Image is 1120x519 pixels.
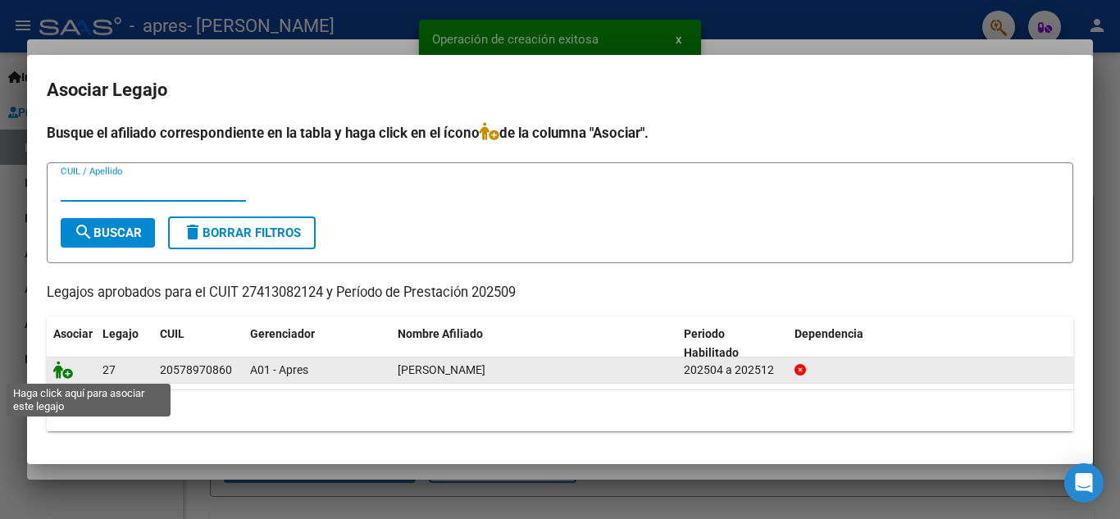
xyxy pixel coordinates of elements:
[398,327,483,340] span: Nombre Afiliado
[47,390,1073,431] div: 1 registros
[47,283,1073,303] p: Legajos aprobados para el CUIT 27413082124 y Período de Prestación 202509
[61,218,155,248] button: Buscar
[183,222,203,242] mat-icon: delete
[684,361,781,380] div: 202504 a 202512
[47,122,1073,143] h4: Busque el afiliado correspondiente en la tabla y haga click en el ícono de la columna "Asociar".
[1064,463,1104,503] div: Open Intercom Messenger
[96,316,153,371] datatable-header-cell: Legajo
[47,75,1073,106] h2: Asociar Legajo
[788,316,1074,371] datatable-header-cell: Dependencia
[153,316,244,371] datatable-header-cell: CUIL
[244,316,391,371] datatable-header-cell: Gerenciador
[183,225,301,240] span: Borrar Filtros
[794,327,863,340] span: Dependencia
[398,363,485,376] span: DIAZ GIL LEON
[684,327,739,359] span: Periodo Habilitado
[102,363,116,376] span: 27
[160,327,184,340] span: CUIL
[74,225,142,240] span: Buscar
[250,327,315,340] span: Gerenciador
[250,363,308,376] span: A01 - Apres
[74,222,93,242] mat-icon: search
[677,316,788,371] datatable-header-cell: Periodo Habilitado
[391,316,677,371] datatable-header-cell: Nombre Afiliado
[160,361,232,380] div: 20578970860
[53,327,93,340] span: Asociar
[102,327,139,340] span: Legajo
[168,216,316,249] button: Borrar Filtros
[47,316,96,371] datatable-header-cell: Asociar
